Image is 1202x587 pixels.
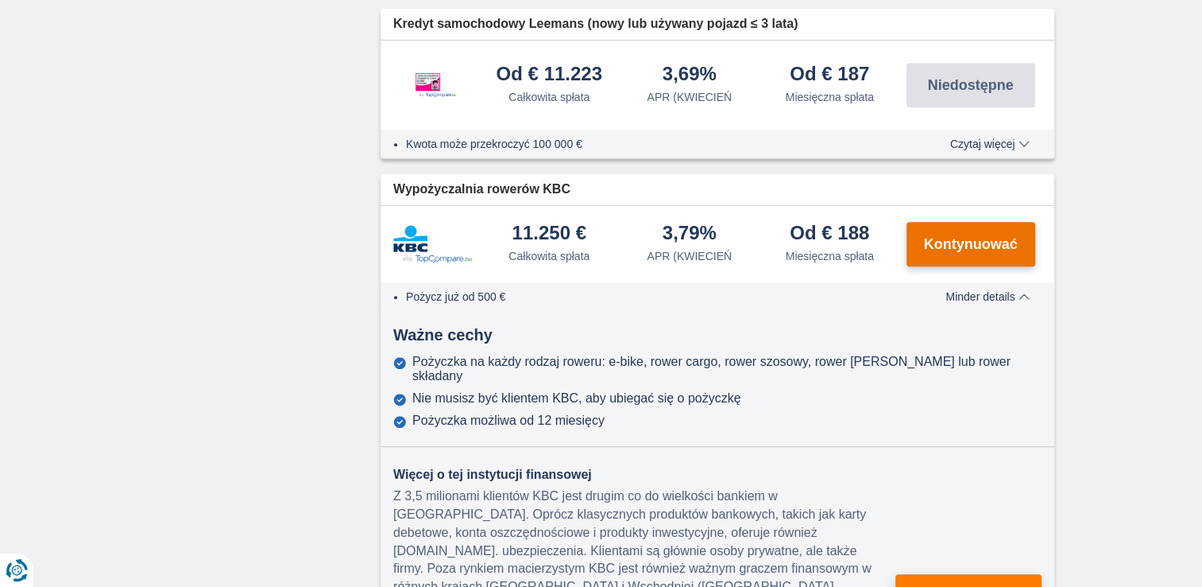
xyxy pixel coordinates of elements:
div: Pożyczka na każdy rodzaj roweru: e-bike, rower cargo, rower szosowy, rower [PERSON_NAME] lub rowe... [412,355,1042,383]
font: Od € 11.223 [497,63,602,84]
font: 11.250 € [512,222,586,243]
div: Więcej o tej instytucji finansowej [393,466,895,484]
div: APR (KWIECIEŃ [647,89,732,105]
button: Minder details [933,290,1041,303]
div: Miesięczna spłata [786,89,874,105]
button: Niedostępne [906,63,1035,107]
font: 3,69% [663,63,717,84]
li: Kwota może przekroczyć 100 000 € [406,136,896,152]
img: product.pl.alt KBC [393,225,473,263]
font: Kontynuować [923,236,1017,252]
button: Kontynuować [906,222,1035,266]
li: Pożycz już od 500 € [406,289,896,305]
div: Miesięczna spłata [786,248,874,264]
div: APR (KWIECIEŃ [647,248,732,264]
font: Od € 187 [790,63,869,84]
div: Całkowita spłata [508,89,589,105]
div: Całkowita spłata [508,248,589,264]
div: Nie musisz być klientem KBC, aby ubiegać się o pożyczkę [412,391,741,406]
font: Od € 188 [790,222,869,243]
span: Wypożyczalnia rowerów KBC [393,181,570,199]
span: Niedostępne [927,78,1013,92]
span: Kredyt samochodowy Leemans (nowy lub używany pojazd ≤ 3 lata) [393,15,798,33]
button: Czytaj więcej [938,138,1042,150]
span: Czytaj więcej [950,138,1030,150]
div: Pożyczka możliwa od 12 miesięcy [412,414,605,428]
font: 3,79% [663,222,717,243]
img: product.pl.alt Leemans Kredyty [393,56,473,114]
span: Minder details [945,291,1029,302]
font: Ważne cechy [393,324,493,347]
